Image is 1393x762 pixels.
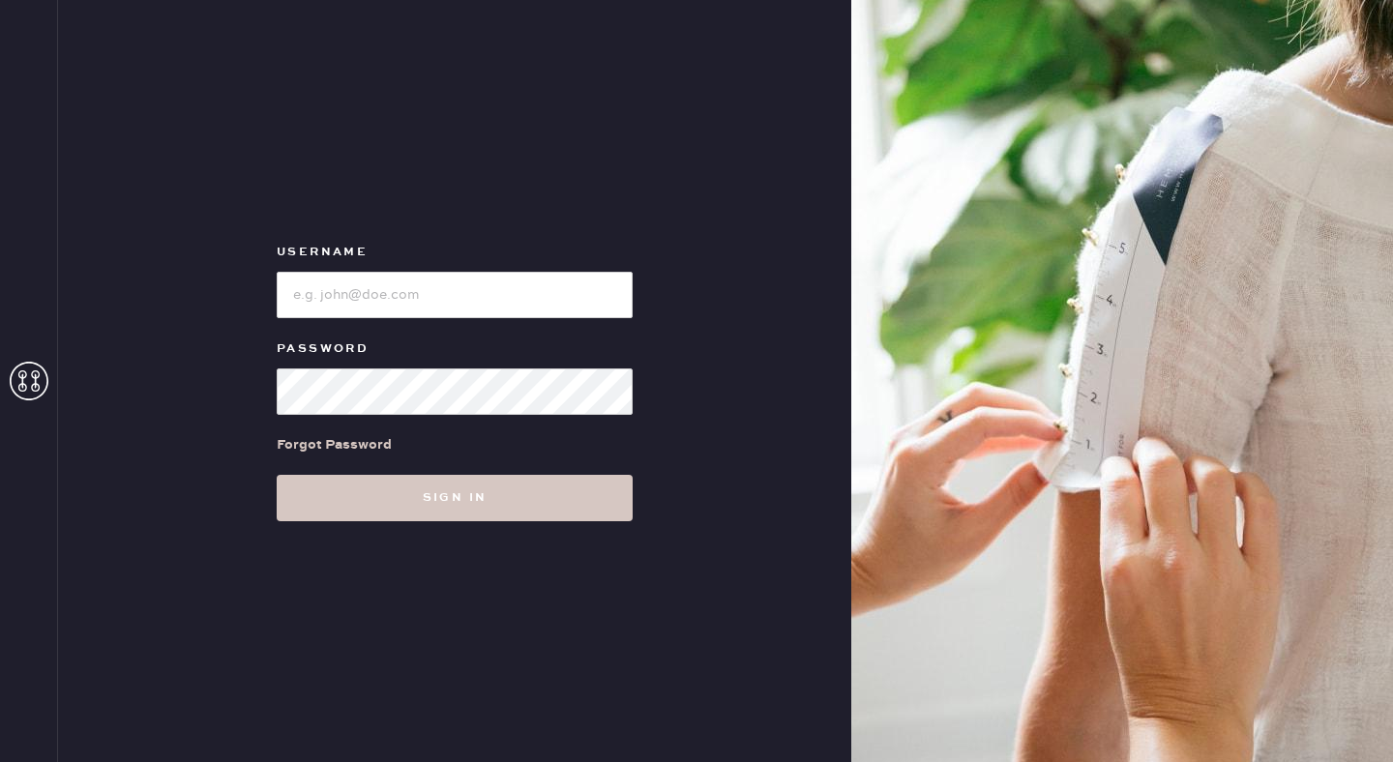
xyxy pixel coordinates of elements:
[277,415,392,475] a: Forgot Password
[277,241,633,264] label: Username
[277,434,392,455] div: Forgot Password
[277,475,633,521] button: Sign in
[277,272,633,318] input: e.g. john@doe.com
[277,337,633,361] label: Password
